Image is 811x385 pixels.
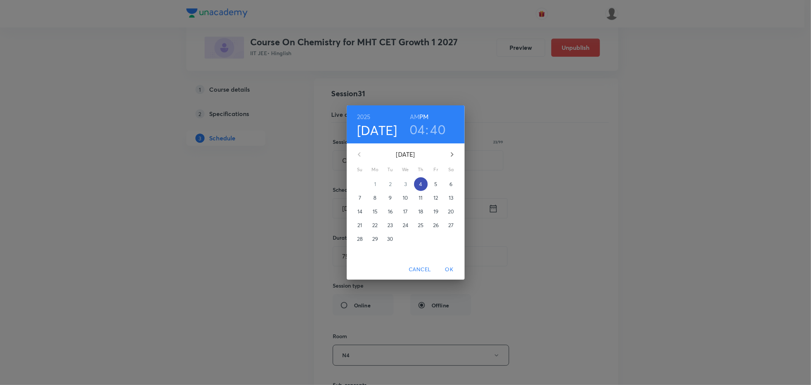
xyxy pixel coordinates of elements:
button: 25 [414,218,428,232]
button: 14 [353,205,367,218]
p: 13 [449,194,453,202]
p: 10 [403,194,408,202]
p: 24 [403,221,408,229]
button: 20 [444,205,458,218]
button: 10 [399,191,413,205]
button: 17 [399,205,413,218]
button: 22 [368,218,382,232]
button: 8 [368,191,382,205]
p: 21 [357,221,362,229]
button: 2025 [357,111,371,122]
button: Cancel [406,262,434,277]
p: 19 [433,208,438,215]
button: 28 [353,232,367,246]
p: 26 [433,221,439,229]
p: 4 [419,180,422,188]
p: 14 [357,208,362,215]
p: [DATE] [368,150,443,159]
button: PM [419,111,429,122]
button: 5 [429,177,443,191]
button: 7 [353,191,367,205]
button: 19 [429,205,443,218]
p: 17 [403,208,408,215]
p: 25 [418,221,424,229]
p: 7 [359,194,361,202]
span: Mo [368,166,382,173]
p: 9 [389,194,392,202]
p: 23 [387,221,393,229]
p: 6 [449,180,452,188]
button: 13 [444,191,458,205]
button: 29 [368,232,382,246]
button: 12 [429,191,443,205]
button: 23 [384,218,397,232]
button: 04 [409,121,425,137]
span: Su [353,166,367,173]
p: 12 [433,194,438,202]
button: 40 [430,121,446,137]
p: 28 [357,235,363,243]
span: Th [414,166,428,173]
button: [DATE] [357,122,397,138]
h3: : [425,121,429,137]
button: 24 [399,218,413,232]
p: 8 [373,194,376,202]
button: 6 [444,177,458,191]
p: 16 [388,208,393,215]
button: AM [410,111,419,122]
p: 18 [418,208,423,215]
button: 26 [429,218,443,232]
button: 11 [414,191,428,205]
p: 11 [419,194,422,202]
button: 15 [368,205,382,218]
button: OK [437,262,462,277]
p: 29 [372,235,378,243]
p: 5 [434,180,437,188]
span: OK [440,265,459,274]
button: 4 [414,177,428,191]
span: Tu [384,166,397,173]
button: 16 [384,205,397,218]
p: 15 [373,208,378,215]
button: 9 [384,191,397,205]
span: Cancel [409,265,431,274]
button: 18 [414,205,428,218]
button: 27 [444,218,458,232]
span: Sa [444,166,458,173]
span: Fr [429,166,443,173]
p: 27 [448,221,454,229]
button: 30 [384,232,397,246]
p: 22 [372,221,378,229]
p: 30 [387,235,393,243]
p: 20 [448,208,454,215]
span: We [399,166,413,173]
button: 21 [353,218,367,232]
